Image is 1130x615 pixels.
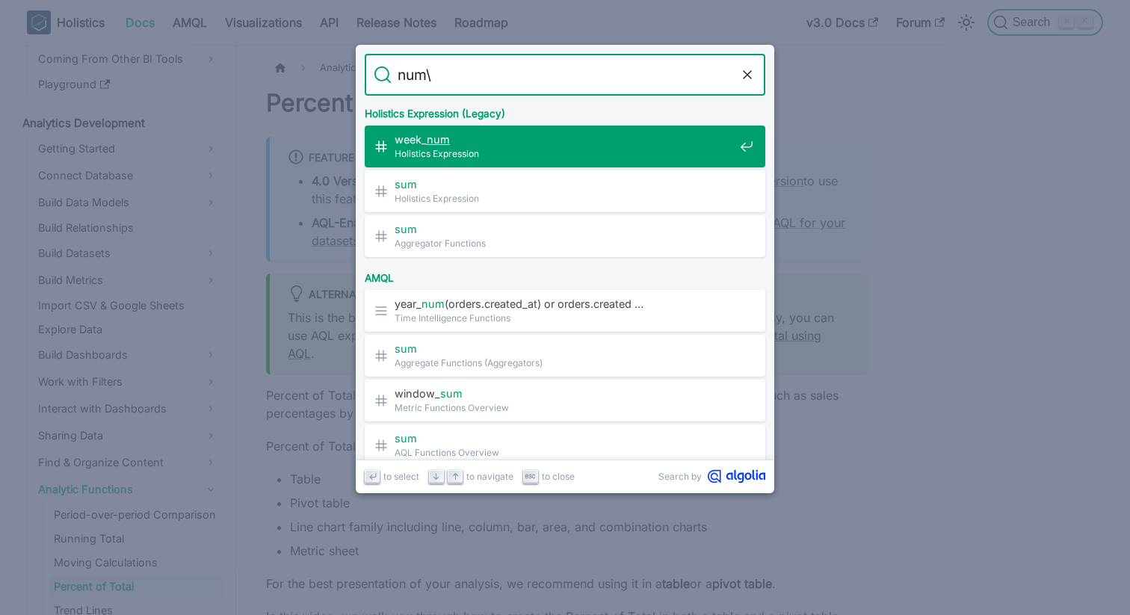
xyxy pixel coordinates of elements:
svg: Arrow up [450,471,461,482]
span: window_ [395,386,734,401]
a: year_num(orders.created_at) or orders.created …Time Intelligence Functions [365,290,765,332]
mark: sum [395,223,417,235]
span: Time Intelligence Functions [395,311,734,325]
mark: sum [440,387,463,400]
button: Clear the query [738,66,756,84]
mark: sum [395,342,417,355]
mark: num [427,133,450,146]
span: Search by [658,469,702,483]
mark: sum [395,178,417,191]
span: year_ (orders.created_at) or orders.created … [395,297,734,311]
span: Metric Functions Overview [395,401,734,415]
span: Holistics Expression [395,146,734,161]
a: window_sumMetric Functions Overview [365,380,765,421]
span: to select [383,469,419,483]
mark: sum [395,432,417,445]
span: Aggregator Functions [395,236,734,250]
span: week_ [395,132,734,146]
span: AQL Functions Overview [395,445,734,460]
mark: num [422,297,445,310]
a: sumAQL Functions Overview [365,424,765,466]
svg: Arrow down [430,471,442,482]
svg: Algolia [708,469,765,483]
span: ​ [395,342,734,356]
span: to navigate [466,469,513,483]
a: week_numHolistics Expression [365,126,765,167]
a: sum​Aggregator Functions [365,215,765,257]
a: Search byAlgolia [658,469,765,483]
span: Aggregate Functions (Aggregators) [395,356,734,370]
svg: Enter key [367,471,378,482]
span: to close [542,469,575,483]
span: Holistics Expression [395,191,734,205]
div: Holistics Expression (Legacy) [362,96,768,126]
svg: Escape key [525,471,536,482]
input: Search docs [392,54,738,96]
span: ​ [395,222,734,236]
a: sumHolistics Expression [365,170,765,212]
div: AMQL [362,260,768,290]
a: sum​Aggregate Functions (Aggregators) [365,335,765,377]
